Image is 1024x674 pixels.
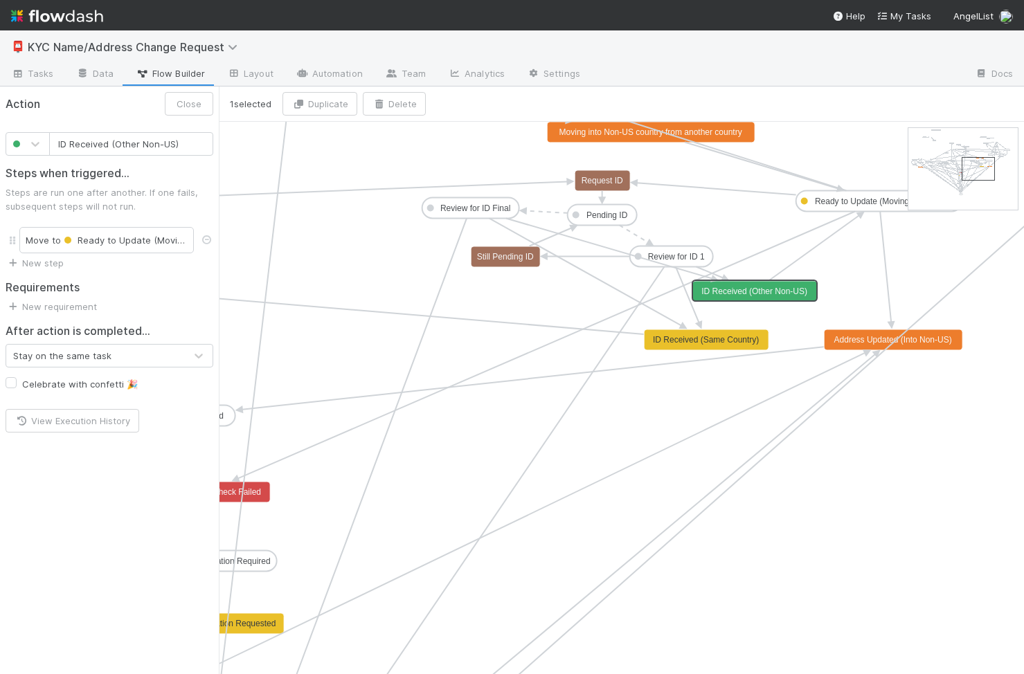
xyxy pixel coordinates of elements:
[230,97,271,111] span: 1 selected
[834,335,952,345] text: Address Updated (Into Non-US)
[653,335,759,345] text: ID Received (Same Country)
[953,10,994,21] span: AngelList
[13,349,111,363] div: Stay on the same task
[6,95,40,113] span: Action
[477,252,534,262] text: Still Pending ID
[159,411,224,421] text: Address Updated
[11,41,25,53] span: 📮
[6,325,150,338] h2: After action is completed...
[19,227,194,253] div: Move to
[6,409,139,432] button: View Execution History
[701,286,807,296] text: ID Received (Other Non-US)
[216,64,285,86] a: Layout
[516,64,591,86] a: Settings
[22,376,138,392] label: Celebrate with confetti 🎉
[6,257,64,268] a: New step
[65,64,125,86] a: Data
[11,4,103,28] img: logo-inverted-e16ddd16eac7371096b0.svg
[586,210,628,220] text: Pending ID
[282,92,357,116] button: Duplicate
[61,235,239,246] span: Ready to Update (Moving to Non-US)
[559,127,742,137] text: Moving into Non-US country from another country
[815,197,953,206] text: Ready to Update (Moving to Non-US)
[125,64,216,86] a: Flow Builder
[28,40,244,54] span: KYC Name/Address Change Request
[6,301,97,312] a: New requirement
[363,92,426,116] button: Delete
[165,92,213,116] button: Close
[6,185,213,213] p: Steps are run one after another. If one fails, subsequent steps will not run.
[154,487,261,497] text: Update or Alloy Check Failed
[582,176,623,185] text: Request ID
[153,619,276,628] text: Additional Information Requested
[999,10,1013,24] img: avatar_7d83f73c-397d-4044-baf2-bb2da42e298f.png
[832,9,865,23] div: Help
[877,10,931,21] span: My Tasks
[964,64,1024,86] a: Docs
[154,556,271,566] text: Additional Information Required
[374,64,437,86] a: Team
[6,281,213,294] h2: Requirements
[6,167,213,180] h2: Steps when triggered...
[285,64,374,86] a: Automation
[136,66,205,80] span: Flow Builder
[11,66,54,80] span: Tasks
[437,64,516,86] a: Analytics
[877,9,931,23] a: My Tasks
[440,203,510,213] text: Review for ID Final
[648,252,705,262] text: Review for ID 1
